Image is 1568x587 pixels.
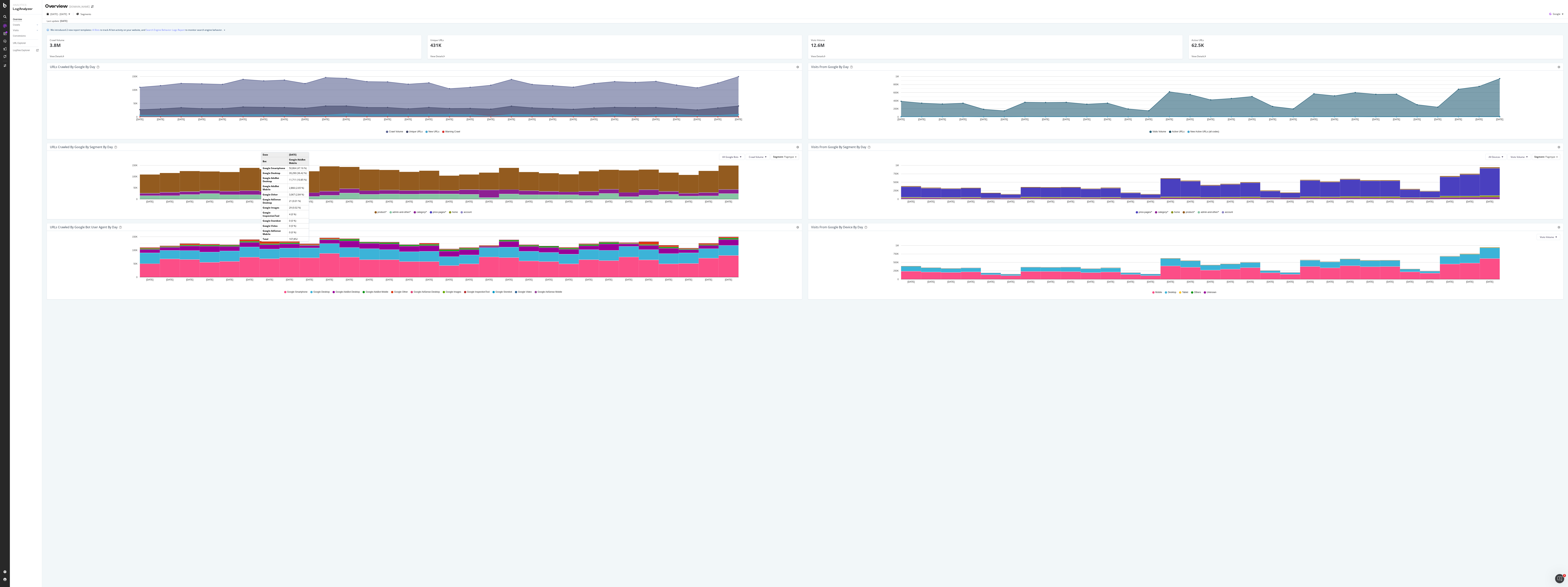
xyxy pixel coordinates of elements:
[428,130,439,133] span: New URLs
[346,200,353,203] text: [DATE]
[69,5,90,9] div: [DOMAIN_NAME]
[893,181,899,184] text: 500K
[288,197,309,205] td: 21 (0.01 %)
[47,28,1563,32] div: info banner
[246,278,253,281] text: [DATE]
[1563,574,1566,577] span: 1
[261,223,288,228] td: Google Video
[1553,12,1560,16] span: Google
[959,118,967,121] text: [DATE]
[464,211,472,214] span: account
[1489,155,1500,159] span: All Devices
[565,278,573,281] text: [DATE]
[1386,200,1394,203] text: [DATE]
[223,27,226,33] button: close banner
[1331,118,1338,121] text: [DATE]
[409,130,423,133] span: Unique URLs
[590,118,598,121] text: [DATE]
[545,278,552,281] text: [DATE]
[363,118,371,121] text: [DATE]
[645,200,652,203] text: [DATE]
[288,218,309,223] td: 0 (0 %)
[811,42,1180,48] p: 12.6M
[1125,118,1132,121] text: [DATE]
[1127,200,1134,203] text: [DATE]
[485,278,493,281] text: [DATE]
[811,163,1560,207] svg: A chart.
[430,55,443,58] span: View Details
[13,23,20,27] div: Crawls
[1327,200,1334,203] text: [DATE]
[465,278,473,281] text: [DATE]
[288,175,309,184] td: 11,711 (10.85 %)
[545,200,552,203] text: [DATE]
[1372,118,1379,121] text: [DATE]
[13,48,39,52] a: Logfiles Explorer
[897,198,899,201] text: 0
[132,164,138,167] text: 150K
[406,200,413,203] text: [DATE]
[987,200,994,203] text: [DATE]
[146,200,153,203] text: [DATE]
[393,211,411,214] span: admin-and-other/*
[346,278,353,281] text: [DATE]
[343,118,350,121] text: [DATE]
[13,34,26,38] div: Conversions
[465,200,473,203] text: [DATE]
[60,19,67,23] div: [DATE]
[505,278,513,281] text: [DATE]
[50,55,63,58] span: View Details
[134,262,138,265] text: 50K
[947,200,955,203] text: [DATE]
[918,118,925,121] text: [DATE]
[47,19,67,23] div: Last update
[261,152,288,157] td: Date
[1476,118,1483,121] text: [DATE]
[389,130,403,133] span: Crawl Volume
[1306,200,1314,203] text: [DATE]
[288,228,309,236] td: 0 (0 %)
[939,118,946,121] text: [DATE]
[288,152,309,157] td: [DATE]
[13,3,39,7] div: Analytics
[505,200,513,203] text: [DATE]
[811,74,1560,126] svg: A chart.
[13,28,19,32] div: Visits
[549,118,556,121] text: [DATE]
[426,278,433,281] text: [DATE]
[452,211,458,214] span: home
[485,200,493,203] text: [DATE]
[749,155,763,159] span: Crawl Volume
[239,118,247,121] text: [DATE]
[1496,118,1503,121] text: [DATE]
[132,89,138,91] text: 100K
[132,75,138,78] text: 150K
[1466,200,1473,203] text: [DATE]
[893,269,899,272] text: 250K
[605,278,612,281] text: [DATE]
[895,75,899,78] text: 1M
[811,145,866,149] div: Visits from Google By Segment By Day
[136,118,144,121] text: [DATE]
[811,65,849,69] div: Visits from Google by day
[50,234,798,287] svg: A chart.
[1485,154,1506,160] button: All Devices
[1310,118,1317,121] text: [DATE]
[326,200,333,203] text: [DATE]
[430,39,799,42] div: Unique URLs
[13,7,39,11] div: LogAnalyzer
[735,118,742,121] text: [DATE]
[1352,118,1359,121] text: [DATE]
[565,200,573,203] text: [DATE]
[136,276,138,279] text: 0
[1186,118,1194,121] text: [DATE]
[1145,118,1152,121] text: [DATE]
[1104,118,1111,121] text: [DATE]
[1347,200,1354,203] text: [DATE]
[525,200,533,203] text: [DATE]
[1152,130,1166,133] span: Visits Volume
[261,218,288,223] td: Google Storebot
[1366,200,1374,203] text: [DATE]
[51,28,222,32] div: We introduced 2 new report templates: to track AI bot activity on your website, and to monitor se...
[893,261,899,264] text: 500K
